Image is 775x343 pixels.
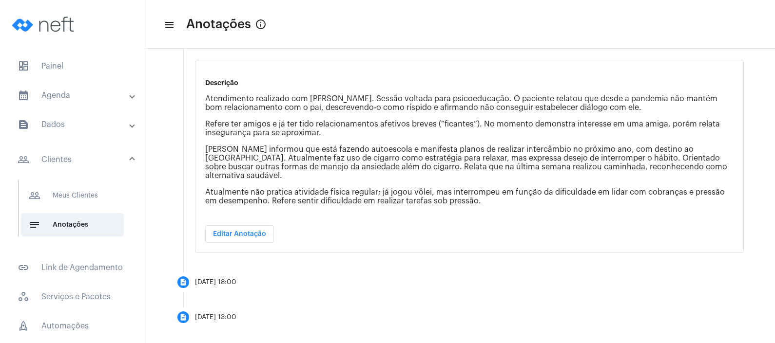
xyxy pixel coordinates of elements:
p: Atualmente não pratica atividade física regular; já jogou vôlei, mas interrompeu em função da dif... [205,188,734,205]
mat-icon: sidenav icon [164,19,174,31]
mat-icon: sidenav icon [29,190,40,201]
mat-panel-title: Agenda [18,90,130,101]
mat-panel-title: Clientes [18,154,130,165]
p: Descrição [205,79,734,87]
mat-icon: description [179,278,187,286]
mat-icon: sidenav icon [18,90,29,101]
span: sidenav icon [18,60,29,72]
mat-icon: description [179,313,187,321]
button: Editar Anotação [205,225,274,243]
mat-expansion-panel-header: sidenav iconDados [6,113,146,136]
div: [DATE] 18:00 [195,279,236,286]
span: Anotações [21,213,124,236]
p: Atendimento realizado com [PERSON_NAME]. Sessão voltada para psicoeducação. O paciente relatou qu... [205,94,734,112]
mat-icon: sidenav icon [18,119,29,130]
span: Painel [10,54,136,78]
p: [PERSON_NAME] informou que está fazendo autoescola e manifesta planos de realizar intercâmbio no ... [205,145,734,180]
img: logo-neft-novo-2.png [8,5,81,44]
div: sidenav iconClientes [6,175,146,250]
div: [DATE] 13:00 [195,314,236,321]
span: Editar Anotação [213,231,266,237]
mat-icon: sidenav icon [29,219,40,231]
span: Meus Clientes [21,184,124,207]
mat-icon: info_outlined [255,18,267,30]
span: sidenav icon [18,291,29,303]
span: Anotações [186,17,251,32]
span: Link de Agendamento [10,256,136,279]
span: sidenav icon [18,320,29,332]
mat-expansion-panel-header: sidenav iconAgenda [6,84,146,107]
mat-icon: sidenav icon [18,262,29,273]
p: Refere ter amigos e já ter tido relacionamentos afetivos breves (“ficantes”). No momento demonstr... [205,120,734,137]
mat-panel-title: Dados [18,119,130,130]
mat-expansion-panel-header: sidenav iconClientes [6,144,146,175]
span: Automações [10,314,136,338]
mat-icon: sidenav icon [18,154,29,165]
span: Serviços e Pacotes [10,285,136,308]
